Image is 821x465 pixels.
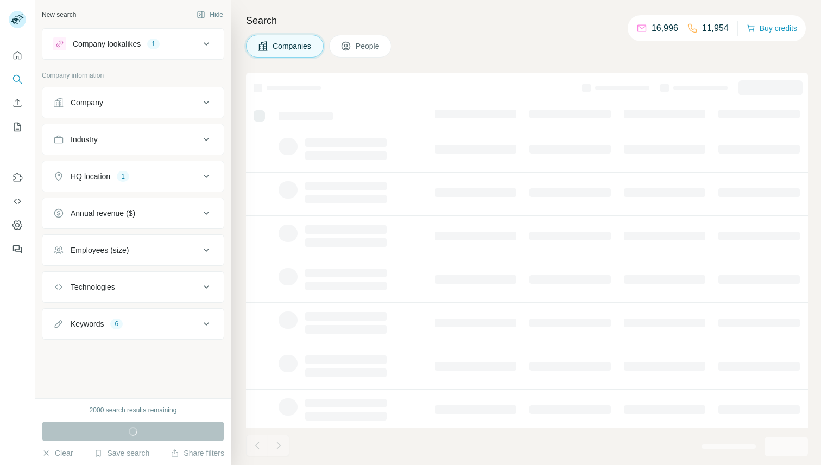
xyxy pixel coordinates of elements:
[170,448,224,458] button: Share filters
[71,171,110,182] div: HQ location
[71,97,103,108] div: Company
[71,282,115,292] div: Technologies
[9,117,26,137] button: My lists
[273,41,312,52] span: Companies
[147,39,160,49] div: 1
[42,274,224,300] button: Technologies
[42,163,224,189] button: HQ location1
[747,21,797,36] button: Buy credits
[42,90,224,116] button: Company
[71,245,129,256] div: Employees (size)
[71,134,98,145] div: Industry
[9,168,26,187] button: Use Surfe on LinkedIn
[652,22,678,35] p: 16,996
[71,319,104,329] div: Keywords
[42,237,224,263] button: Employees (size)
[42,31,224,57] button: Company lookalikes1
[110,319,123,329] div: 6
[42,71,224,80] p: Company information
[356,41,381,52] span: People
[9,93,26,113] button: Enrich CSV
[9,192,26,211] button: Use Surfe API
[73,39,141,49] div: Company lookalikes
[702,22,729,35] p: 11,954
[9,239,26,259] button: Feedback
[42,200,224,226] button: Annual revenue ($)
[117,171,129,181] div: 1
[246,13,808,28] h4: Search
[42,311,224,337] button: Keywords6
[189,7,231,23] button: Hide
[42,126,224,152] button: Industry
[9,46,26,65] button: Quick start
[42,448,73,458] button: Clear
[94,448,149,458] button: Save search
[9,69,26,89] button: Search
[42,10,76,20] div: New search
[9,215,26,235] button: Dashboard
[71,208,135,219] div: Annual revenue ($)
[90,405,177,415] div: 2000 search results remaining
